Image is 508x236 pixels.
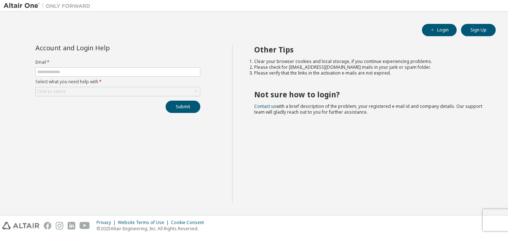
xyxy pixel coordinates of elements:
[80,222,90,229] img: youtube.svg
[97,226,208,232] p: © 2025 Altair Engineering, Inc. All Rights Reserved.
[97,220,118,226] div: Privacy
[36,87,200,96] div: Click to select
[118,220,171,226] div: Website Terms of Use
[254,45,483,54] h2: Other Tips
[461,24,496,36] button: Sign Up
[35,79,200,85] label: Select what you need help with
[2,222,39,229] img: altair_logo.svg
[422,24,457,36] button: Login
[254,64,483,70] li: Please check for [EMAIL_ADDRESS][DOMAIN_NAME] mails in your junk or spam folder.
[254,90,483,99] h2: Not sure how to login?
[35,45,167,51] div: Account and Login Help
[56,222,63,229] img: instagram.svg
[254,70,483,76] li: Please verify that the links in the activation e-mails are not expired.
[254,59,483,64] li: Clear your browser cookies and local storage, if you continue experiencing problems.
[4,2,94,9] img: Altair One
[35,59,200,65] label: Email
[254,103,482,115] span: with a brief description of the problem, your registered e-mail id and company details. Our suppo...
[166,101,200,113] button: Submit
[37,89,65,94] div: Click to select
[44,222,51,229] img: facebook.svg
[254,103,276,109] a: Contact us
[171,220,208,226] div: Cookie Consent
[68,222,75,229] img: linkedin.svg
